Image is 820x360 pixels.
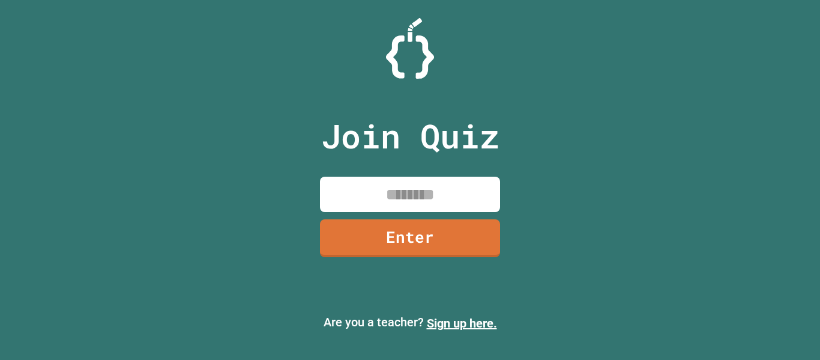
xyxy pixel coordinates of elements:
[321,111,499,161] p: Join Quiz
[386,18,434,79] img: Logo.svg
[720,260,808,311] iframe: chat widget
[320,219,500,257] a: Enter
[10,313,810,332] p: Are you a teacher?
[770,312,808,348] iframe: chat widget
[427,316,497,331] a: Sign up here.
